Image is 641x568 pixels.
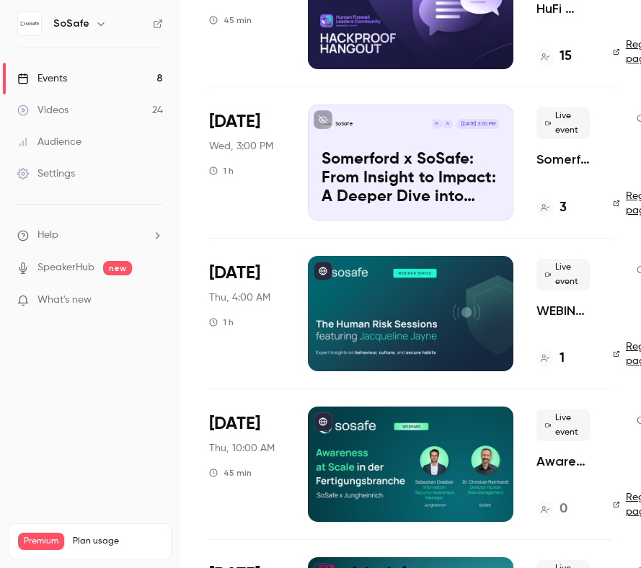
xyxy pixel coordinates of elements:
iframe: Noticeable Trigger [146,294,163,307]
span: Thu, 4:00 AM [209,290,270,305]
span: Help [37,228,58,243]
div: 1 h [209,165,234,177]
div: 1 h [209,316,234,328]
a: WEBINAR: From Security Awareness Training to Human Risk Management [536,302,590,319]
span: [DATE] [209,262,260,285]
div: 45 min [209,14,252,26]
h4: 15 [560,47,572,66]
div: Sep 4 Thu, 12:00 PM (Australia/Sydney) [209,256,285,371]
a: 1 [536,349,565,368]
h6: SoSafe [53,17,89,31]
span: Live event [536,259,590,290]
div: A [442,118,454,130]
span: [DATE] [209,412,260,435]
a: SpeakerHub [37,260,94,275]
span: What's new [37,293,92,308]
div: Videos [17,103,68,117]
div: Sep 3 Wed, 3:00 PM (Europe/Berlin) [209,105,285,220]
span: [DATE] 3:00 PM [456,119,499,129]
div: Settings [17,167,75,181]
div: Audience [17,135,81,149]
span: Wed, 3:00 PM [209,139,273,154]
span: Plan usage [73,536,162,547]
p: Somerford x SoSafe: From Insight to Impact: A Deeper Dive into Behavioral Science in Cybersecurity [322,151,500,206]
span: Premium [18,533,64,550]
span: [DATE] [209,110,260,133]
li: help-dropdown-opener [17,228,163,243]
div: Events [17,71,67,86]
a: 15 [536,47,572,66]
div: R [431,118,443,130]
h4: 1 [560,349,565,368]
a: 0 [536,500,567,519]
h4: 0 [560,500,567,519]
span: Live event [536,409,590,441]
span: new [103,261,132,275]
a: Awareness at Scale in der Fertigungsbranche [536,453,590,470]
img: SoSafe [18,12,41,35]
a: Somerford x SoSafe: From Insight to Impact: A Deeper Dive into Behavioral Science in Cybersecurit... [308,105,513,220]
h4: 3 [560,198,567,218]
div: Sep 4 Thu, 10:00 AM (Europe/Berlin) [209,407,285,522]
div: 45 min [209,467,252,479]
span: Live event [536,107,590,139]
a: 3 [536,198,567,218]
p: SoSafe [335,120,353,128]
a: Somerford x SoSafe: From Insight to Impact: A Deeper Dive into Behavioral Science in Cybersecurity [536,151,590,168]
span: Thu, 10:00 AM [209,441,275,456]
